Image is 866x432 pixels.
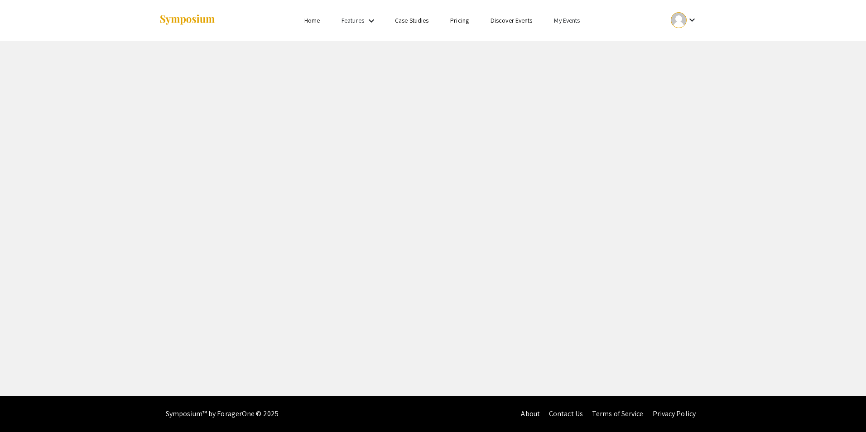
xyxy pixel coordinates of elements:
[366,15,377,26] mat-icon: Expand Features list
[342,16,364,24] a: Features
[554,16,580,24] a: My Events
[653,409,696,418] a: Privacy Policy
[592,409,644,418] a: Terms of Service
[549,409,583,418] a: Contact Us
[491,16,533,24] a: Discover Events
[521,409,540,418] a: About
[687,14,698,25] mat-icon: Expand account dropdown
[395,16,428,24] a: Case Studies
[159,14,216,26] img: Symposium by ForagerOne
[166,396,279,432] div: Symposium™ by ForagerOne © 2025
[304,16,320,24] a: Home
[450,16,469,24] a: Pricing
[661,10,707,30] button: Expand account dropdown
